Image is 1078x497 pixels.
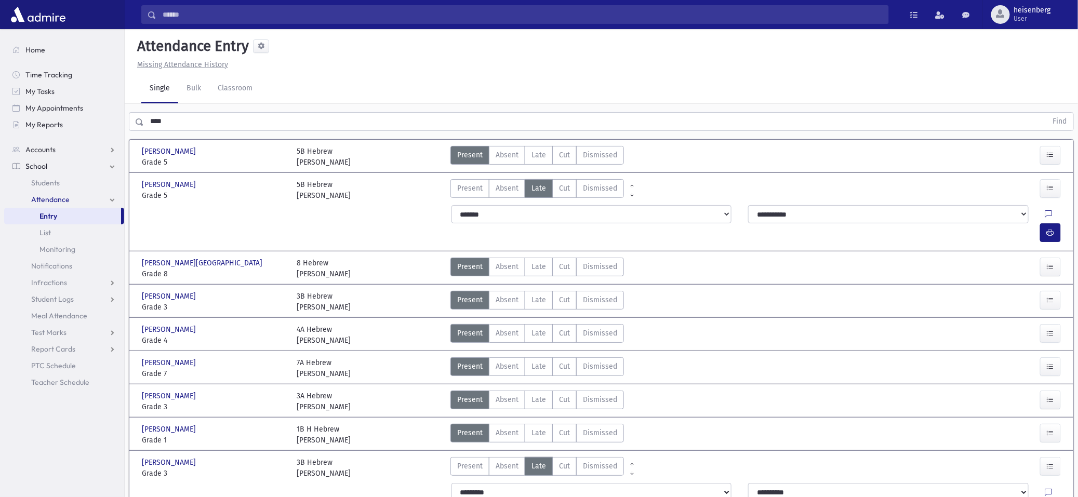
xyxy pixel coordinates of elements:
span: Late [531,361,546,372]
span: Cut [559,150,570,160]
div: 5B Hebrew [PERSON_NAME] [297,146,351,168]
span: Dismissed [583,427,617,438]
span: School [25,162,47,171]
span: Grade 4 [142,335,286,346]
a: Entry [4,208,121,224]
div: AttTypes [450,324,624,346]
span: [PERSON_NAME] [142,357,198,368]
div: AttTypes [450,291,624,313]
input: Search [156,5,888,24]
div: 1B H Hebrew [PERSON_NAME] [297,424,351,446]
div: AttTypes [450,179,624,201]
span: Cut [559,361,570,372]
span: Test Marks [31,328,66,337]
span: Absent [496,150,518,160]
span: Present [457,328,483,339]
span: Grade 7 [142,368,286,379]
img: AdmirePro [8,4,68,25]
span: User [1014,15,1051,23]
span: [PERSON_NAME][GEOGRAPHIC_DATA] [142,258,264,268]
span: Entry [39,211,57,221]
span: Absent [496,427,518,438]
span: Grade 1 [142,435,286,446]
div: AttTypes [450,457,624,479]
div: AttTypes [450,424,624,446]
span: Cut [559,461,570,472]
span: Late [531,394,546,405]
a: Report Cards [4,341,124,357]
span: Present [457,150,483,160]
span: Late [531,150,546,160]
span: Grade 5 [142,157,286,168]
a: Single [141,74,178,103]
span: Late [531,183,546,194]
span: Absent [496,294,518,305]
span: Grade 3 [142,302,286,313]
div: AttTypes [450,357,624,379]
div: AttTypes [450,258,624,279]
span: Present [457,183,483,194]
span: Infractions [31,278,67,287]
div: AttTypes [450,146,624,168]
div: 7A Hebrew [PERSON_NAME] [297,357,351,379]
a: PTC Schedule [4,357,124,374]
span: heisenberg [1014,6,1051,15]
span: [PERSON_NAME] [142,424,198,435]
span: Grade 8 [142,268,286,279]
div: 5B Hebrew [PERSON_NAME] [297,179,351,201]
a: Test Marks [4,324,124,341]
span: Absent [496,361,518,372]
a: School [4,158,124,174]
div: 8 Hebrew [PERSON_NAME] [297,258,351,279]
span: [PERSON_NAME] [142,457,198,468]
span: Notifications [31,261,72,271]
a: Time Tracking [4,66,124,83]
span: Late [531,261,546,272]
span: Absent [496,261,518,272]
span: Absent [496,394,518,405]
a: Meal Attendance [4,307,124,324]
span: Present [457,394,483,405]
span: Grade 5 [142,190,286,201]
span: Dismissed [583,461,617,472]
span: Late [531,328,546,339]
a: My Tasks [4,83,124,100]
a: Bulk [178,74,209,103]
span: Late [531,461,546,472]
span: [PERSON_NAME] [142,179,198,190]
a: Monitoring [4,241,124,258]
div: 4A Hebrew [PERSON_NAME] [297,324,351,346]
a: Missing Attendance History [133,60,228,69]
div: 3A Hebrew [PERSON_NAME] [297,391,351,412]
span: Time Tracking [25,70,72,79]
span: Present [457,427,483,438]
span: Grade 3 [142,401,286,412]
a: Classroom [209,74,261,103]
span: Present [457,361,483,372]
span: Late [531,427,546,438]
span: Dismissed [583,294,617,305]
a: Teacher Schedule [4,374,124,391]
span: My Appointments [25,103,83,113]
span: Dismissed [583,394,617,405]
span: Dismissed [583,328,617,339]
span: Student Logs [31,294,74,304]
span: Cut [559,394,570,405]
span: Absent [496,461,518,472]
u: Missing Attendance History [137,60,228,69]
a: Notifications [4,258,124,274]
a: List [4,224,124,241]
a: My Reports [4,116,124,133]
span: Home [25,45,45,55]
span: [PERSON_NAME] [142,291,198,302]
span: PTC Schedule [31,361,76,370]
span: Cut [559,427,570,438]
button: Find [1047,113,1073,130]
span: Attendance [31,195,70,204]
span: Absent [496,328,518,339]
span: Accounts [25,145,56,154]
span: [PERSON_NAME] [142,391,198,401]
span: Dismissed [583,150,617,160]
span: Dismissed [583,261,617,272]
span: Report Cards [31,344,75,354]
